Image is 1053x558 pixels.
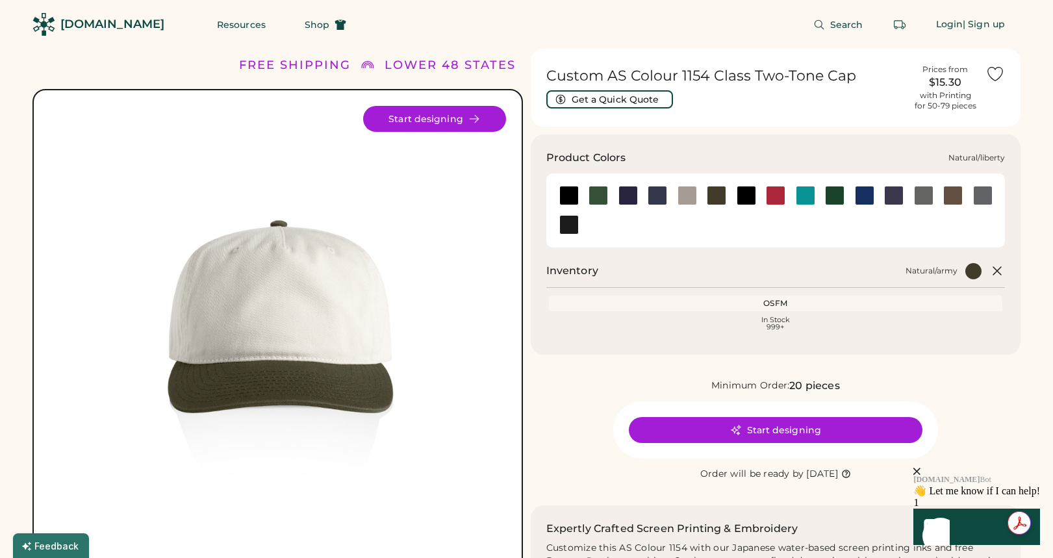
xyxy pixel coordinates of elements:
[552,298,1000,309] div: OSFM
[948,153,1005,163] div: Natural/liberty
[546,90,673,108] button: Get a Quick Quote
[552,316,1000,331] div: In Stock 999+
[915,90,976,111] div: with Printing for 50-79 pieces
[711,379,790,392] div: Minimum Order:
[913,75,978,90] div: $15.30
[798,12,879,38] button: Search
[546,521,798,537] h2: Expertly Crafted Screen Printing & Embroidery
[835,391,1050,555] iframe: Front Chat
[239,57,351,74] div: FREE SHIPPING
[305,20,329,29] span: Shop
[546,150,626,166] h3: Product Colors
[700,468,804,481] div: Order will be ready by
[806,468,838,481] div: [DATE]
[60,16,164,32] div: [DOMAIN_NAME]
[363,106,506,132] button: Start designing
[32,13,55,36] img: Rendered Logo - Screens
[289,12,362,38] button: Shop
[546,263,598,279] h2: Inventory
[906,266,958,276] div: Natural/army
[546,67,906,85] h1: Custom AS Colour 1154 Class Two-Tone Cap
[922,64,968,75] div: Prices from
[963,18,1005,31] div: | Sign up
[385,57,516,74] div: LOWER 48 STATES
[830,20,863,29] span: Search
[629,417,922,443] button: Start designing
[887,12,913,38] button: Retrieve an order
[201,12,281,38] button: Resources
[789,378,839,394] div: 20 pieces
[936,18,963,31] div: Login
